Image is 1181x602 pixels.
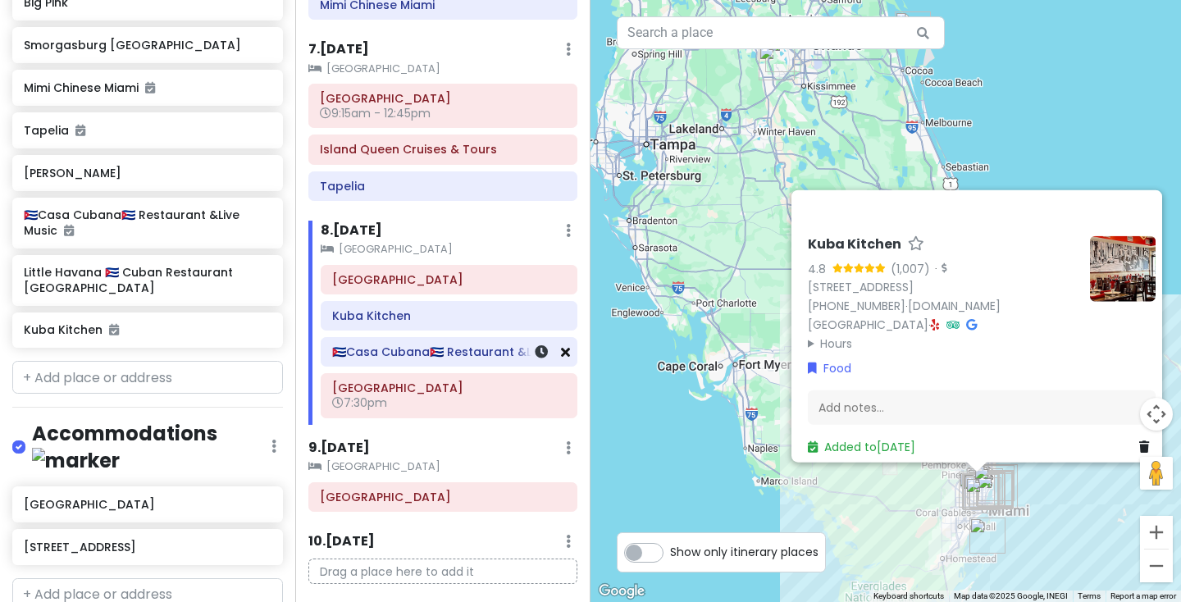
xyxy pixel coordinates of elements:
img: marker [32,448,120,473]
a: Set a time [535,343,548,362]
h6: Chase Stadium [332,381,566,395]
h6: 10 . [DATE] [308,533,375,550]
div: · · [808,236,1077,353]
h6: Little Havana 🇨🇺 Cuban Restaurant [GEOGRAPHIC_DATA] [24,265,271,294]
a: Terms (opens in new tab) [1078,591,1101,600]
a: [PHONE_NUMBER] [808,298,905,314]
button: Zoom in [1140,516,1173,549]
h6: Biscayne National Park [320,91,566,106]
button: Drag Pegman onto the map to open Street View [1140,457,1173,490]
h6: 🇨🇺Casa Cubana🇨🇺 Restaurant &Live Music [24,208,271,237]
div: 4.8 [808,259,832,277]
div: · [930,261,946,277]
div: Add notes... [808,390,1156,425]
div: (1,007) [891,259,930,277]
h6: 9 . [DATE] [308,440,370,457]
h6: Tapelia [24,123,271,138]
h6: Island Queen Cruises & Tours [320,142,566,157]
a: Report a map error [1110,591,1176,600]
input: + Add place or address [12,361,283,394]
a: Remove from day [561,343,570,362]
i: Tripadvisor [946,318,960,330]
div: 🇨🇺Casa Cubana🇨🇺 Restaurant &Live Music [974,464,1018,509]
h6: Everglades National Park [320,490,566,504]
i: Added to itinerary [145,82,155,93]
a: [DOMAIN_NAME][GEOGRAPHIC_DATA] [808,298,1001,333]
h6: Kuba Kitchen [332,308,566,323]
i: Added to itinerary [64,225,74,236]
span: 9:15am - 12:45pm [320,105,431,121]
small: [GEOGRAPHIC_DATA] [321,241,577,258]
h6: 8 . [DATE] [321,222,382,239]
h4: Accommodations [32,421,271,473]
i: Added to itinerary [109,324,119,335]
h6: [STREET_ADDRESS] [24,540,271,554]
div: Bayfront Park [969,472,1005,509]
h6: Smorgasburg [GEOGRAPHIC_DATA] [24,38,271,52]
a: Open this area in Google Maps (opens a new window) [595,581,649,602]
div: Sanguich Little Havana [963,474,999,510]
a: [STREET_ADDRESS] [808,279,914,295]
div: Little Havana [962,473,998,509]
h6: Tapelia [320,179,566,194]
h6: 7 . [DATE] [308,41,369,58]
a: Delete place [1139,438,1156,456]
div: Azucar Ice Cream - Little Havana [964,474,1000,510]
span: Show only itinerary places [670,543,818,561]
h6: 🇨🇺Casa Cubana🇨🇺 Restaurant &Live Music [332,344,566,359]
button: Map camera controls [1140,398,1173,431]
img: Picture of the place [1090,236,1156,302]
button: Close [1123,190,1162,230]
span: Map data ©2025 Google, INEGI [954,591,1068,600]
h6: [PERSON_NAME] [24,166,271,180]
i: Added to itinerary [75,125,85,136]
small: [GEOGRAPHIC_DATA] [308,458,577,475]
p: Drag a place here to add it [308,559,577,584]
h6: Kuba Kitchen [24,322,271,337]
i: Google Maps [966,318,977,330]
div: 7700 Westgate Blvd [759,44,795,80]
summary: Hours [808,334,1077,352]
input: Search a place [617,16,945,49]
h6: Miami Beach [332,272,566,287]
div: Kuba Kitchen [959,472,995,508]
a: Star place [908,236,924,253]
button: Zoom out [1140,550,1173,582]
h6: [GEOGRAPHIC_DATA] [24,497,271,512]
div: Kennedy Space Center Visitor Complex [895,11,931,48]
a: Food [808,359,851,377]
div: Vizcaya Museum & Gardens [965,477,1001,513]
h6: Mimi Chinese Miami [24,80,271,95]
div: Biscayne National Park [969,518,1005,554]
a: Added to[DATE] [808,439,915,455]
small: [GEOGRAPHIC_DATA] [308,61,577,77]
button: Keyboard shortcuts [873,591,944,602]
h6: Kuba Kitchen [808,236,901,253]
img: Google [595,581,649,602]
span: 7:30pm [332,394,387,411]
